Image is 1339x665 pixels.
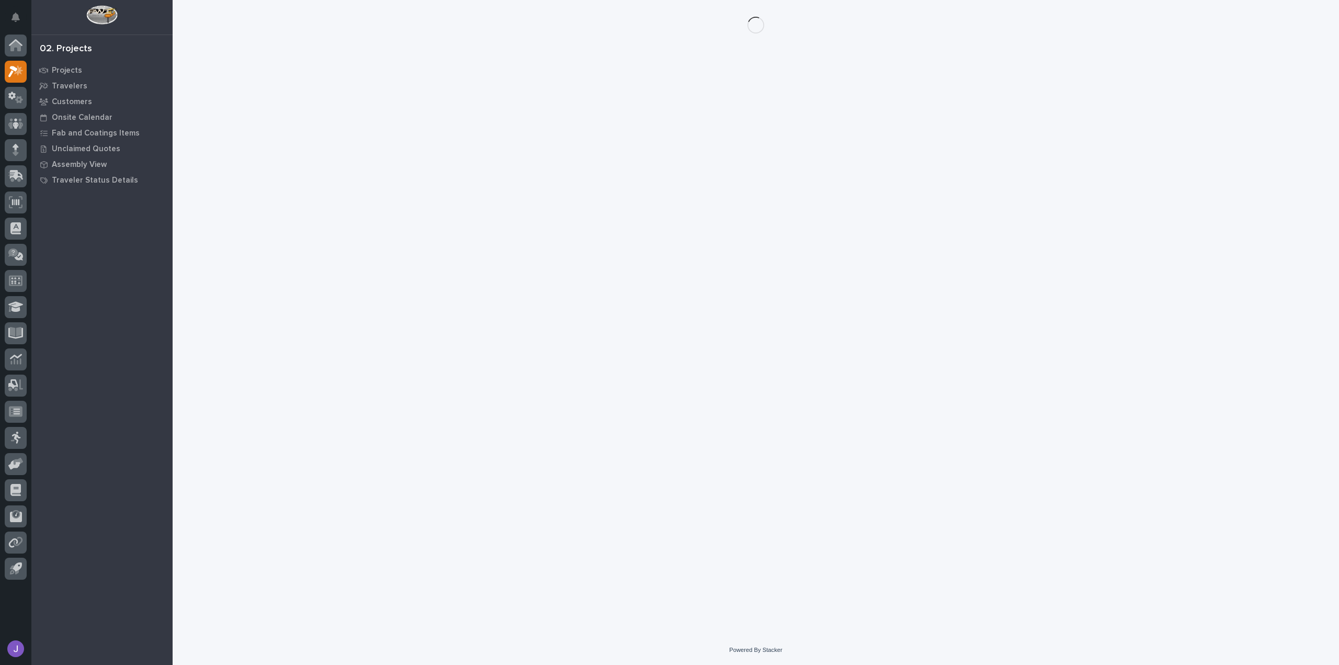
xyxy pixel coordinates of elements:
[5,638,27,660] button: users-avatar
[52,66,82,75] p: Projects
[52,129,140,138] p: Fab and Coatings Items
[52,144,120,154] p: Unclaimed Quotes
[31,172,173,188] a: Traveler Status Details
[5,6,27,28] button: Notifications
[31,156,173,172] a: Assembly View
[52,82,87,91] p: Travelers
[31,125,173,141] a: Fab and Coatings Items
[52,160,107,170] p: Assembly View
[52,97,92,107] p: Customers
[31,78,173,94] a: Travelers
[31,141,173,156] a: Unclaimed Quotes
[52,176,138,185] p: Traveler Status Details
[86,5,117,25] img: Workspace Logo
[31,94,173,109] a: Customers
[31,109,173,125] a: Onsite Calendar
[52,113,112,122] p: Onsite Calendar
[13,13,27,29] div: Notifications
[40,43,92,55] div: 02. Projects
[729,647,782,653] a: Powered By Stacker
[31,62,173,78] a: Projects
